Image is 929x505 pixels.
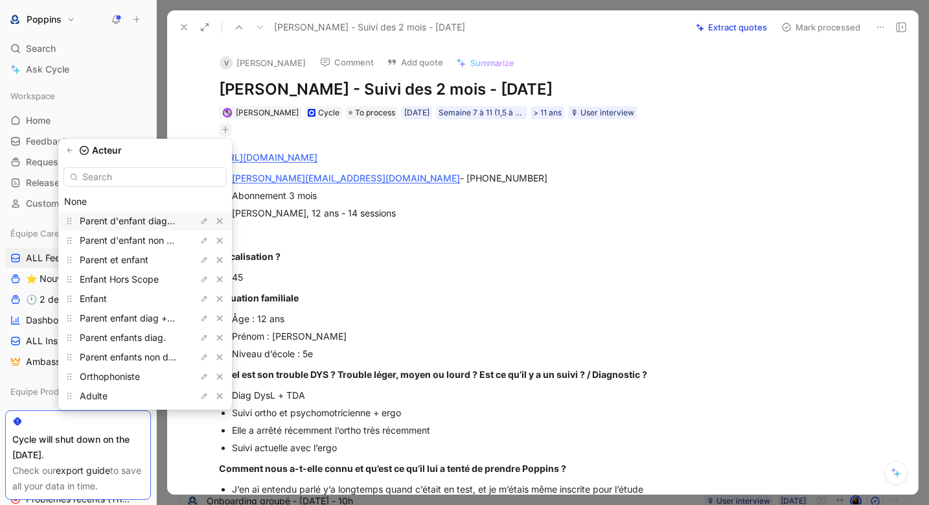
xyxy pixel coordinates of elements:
div: Orthophoniste [58,367,232,386]
span: Parent d'enfant non diagnostiqué [80,235,222,246]
span: Parent enfant diag + non diag [80,312,207,323]
span: Parent d'enfant diagnostiqué [80,215,203,226]
input: Search [63,167,227,187]
div: Enfant Hors Scope [58,270,232,289]
div: Acteur [58,144,232,157]
span: Enfant [80,293,107,304]
div: Parent d'enfant diagnostiqué [58,211,232,231]
span: Parent enfants non diag. [80,351,184,362]
span: Parent enfants diag. [80,332,166,343]
span: Parent et enfant [80,254,148,265]
div: Parent enfants diag. [58,328,232,347]
span: Orthophoniste [80,371,140,382]
div: Adulte [58,386,232,406]
span: Enfant Hors Scope [80,274,159,285]
div: Parent enfant diag + non diag [58,309,232,328]
span: Adulte [80,390,108,401]
div: None [64,194,226,209]
div: Parent d'enfant non diagnostiqué [58,231,232,250]
div: Enfant [58,289,232,309]
div: Parent et enfant [58,250,232,270]
div: Parent enfants non diag. [58,347,232,367]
